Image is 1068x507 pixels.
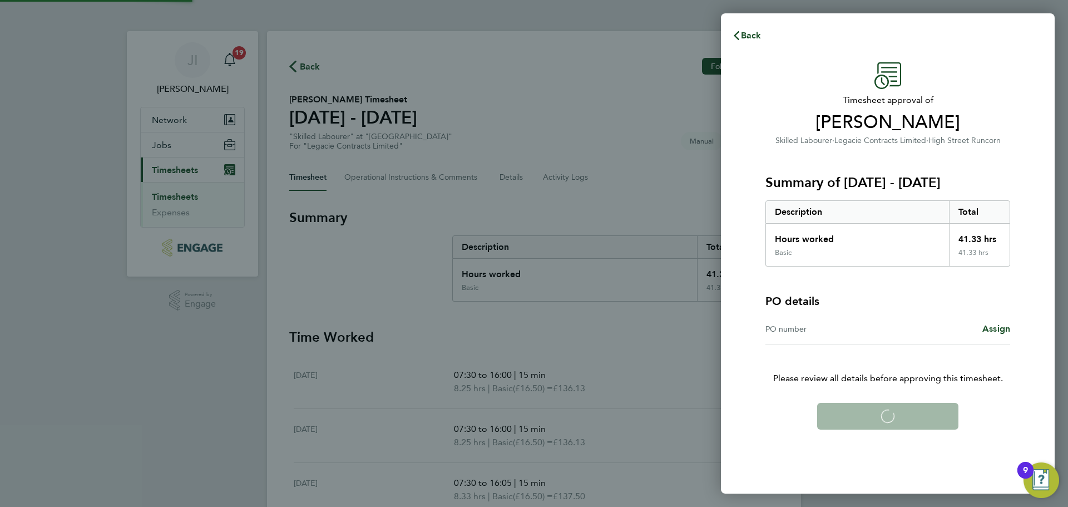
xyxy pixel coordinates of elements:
button: Back [721,24,773,47]
div: Summary of 25 - 31 Aug 2025 [765,200,1010,267]
div: Total [949,201,1010,223]
div: 9 [1023,470,1028,485]
div: 41.33 hrs [949,224,1010,248]
h3: Summary of [DATE] - [DATE] [765,174,1010,191]
span: Skilled Labourer [775,136,832,145]
h4: PO details [765,293,819,309]
span: Timesheet approval of [765,93,1010,107]
div: Description [766,201,949,223]
span: High Street Runcorn [928,136,1001,145]
div: Basic [775,248,792,257]
span: [PERSON_NAME] [765,111,1010,134]
span: Assign [982,323,1010,334]
div: PO number [765,322,888,336]
span: · [832,136,834,145]
p: Please review all details before approving this timesheet. [752,345,1023,385]
div: 41.33 hrs [949,248,1010,266]
button: Open Resource Center, 9 new notifications [1023,462,1059,498]
div: Hours worked [766,224,949,248]
span: · [926,136,928,145]
a: Assign [982,322,1010,336]
span: Legacie Contracts Limited [834,136,926,145]
span: Back [741,30,762,41]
